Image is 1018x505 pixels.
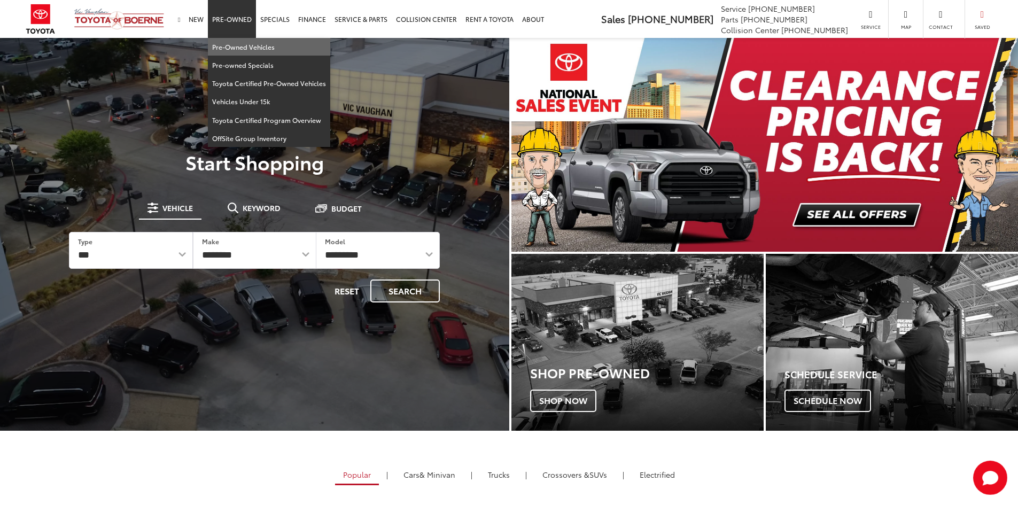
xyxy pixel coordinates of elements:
[784,390,871,412] span: Schedule Now
[859,23,883,30] span: Service
[370,279,440,302] button: Search
[530,366,764,379] h3: Shop Pre-Owned
[973,461,1007,495] button: Toggle Chat Window
[162,204,193,212] span: Vehicle
[721,25,779,35] span: Collision Center
[468,469,475,480] li: |
[632,465,683,484] a: Electrified
[213,92,336,111] a: Vehicles Under 15k
[534,465,615,484] a: SUVs
[331,205,362,212] span: Budget
[45,151,464,173] p: Start Shopping
[542,469,589,480] span: Crossovers &
[781,25,848,35] span: [PHONE_NUMBER]
[480,465,518,484] a: Trucks
[748,3,815,14] span: [PHONE_NUMBER]
[419,469,455,480] span: & Minivan
[78,237,92,246] label: Type
[74,8,165,30] img: Vic Vaughan Toyota of Boerne
[511,59,587,230] button: Click to view previous picture.
[213,38,336,56] a: Pre-Owned Vehicles
[395,465,463,484] a: Cars
[213,111,336,129] a: Toyota Certified Program Overview
[601,12,625,26] span: Sales
[721,14,739,25] span: Parts
[530,390,596,412] span: Shop Now
[620,469,627,480] li: |
[523,469,530,480] li: |
[942,59,1018,230] button: Click to view next picture.
[384,469,391,480] li: |
[213,74,336,92] a: Toyota Certified Pre-Owned Vehicles
[213,56,336,74] a: Pre-owned Specials
[784,369,1018,380] h4: Schedule Service
[511,254,764,431] div: Toyota
[741,14,807,25] span: [PHONE_NUMBER]
[721,3,746,14] span: Service
[628,12,713,26] span: [PHONE_NUMBER]
[970,23,994,30] span: Saved
[929,23,953,30] span: Contact
[325,279,368,302] button: Reset
[511,254,764,431] a: Shop Pre-Owned Shop Now
[243,204,281,212] span: Keyword
[894,23,918,30] span: Map
[973,461,1007,495] svg: Start Chat
[213,129,336,147] a: OffSite Group Inventory
[202,237,219,246] label: Make
[335,465,379,485] a: Popular
[766,254,1018,431] div: Toyota
[325,237,345,246] label: Model
[766,254,1018,431] a: Schedule Service Schedule Now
